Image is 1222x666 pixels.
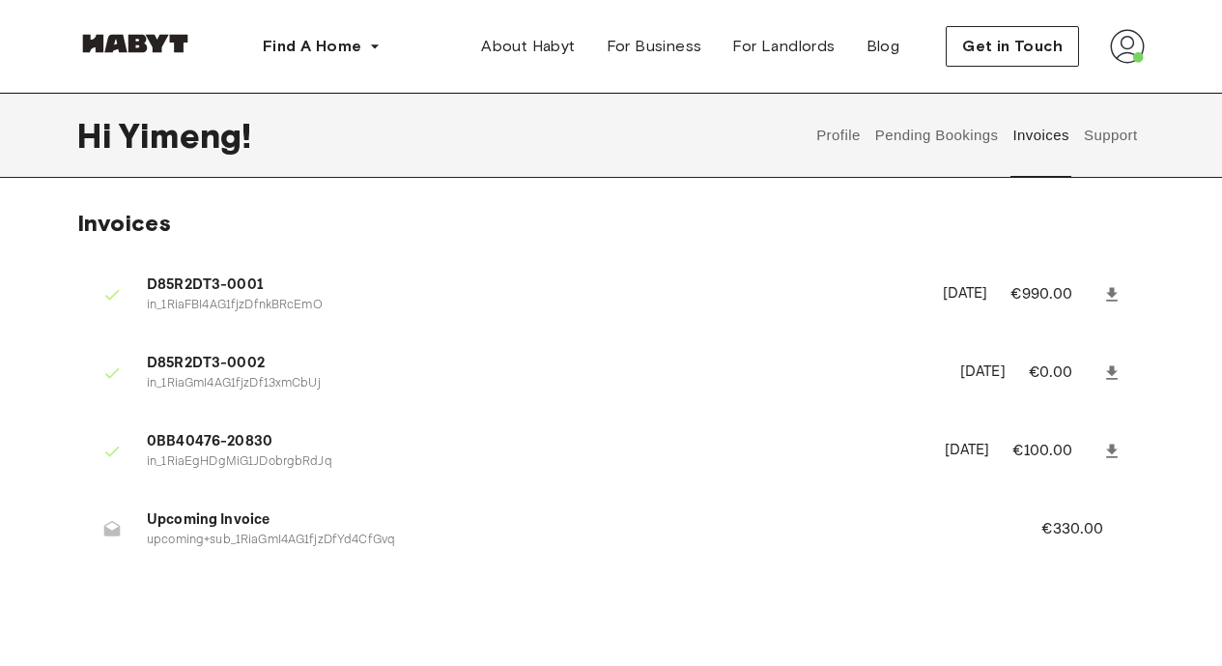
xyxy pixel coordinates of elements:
[810,93,1145,178] div: user profile tabs
[607,35,702,58] span: For Business
[147,353,937,375] span: D85R2DT3-0002
[717,27,850,66] a: For Landlords
[1029,362,1098,385] p: €0.00
[247,27,396,66] button: Find A Home
[481,35,575,58] span: About Habyt
[872,93,1001,178] button: Pending Bookings
[147,532,995,550] p: upcoming+sub_1RiaGmI4AG1fjzDfYd4CfGvq
[1012,440,1098,463] p: €100.00
[119,115,251,156] span: Yimeng !
[1010,93,1071,178] button: Invoices
[945,440,990,462] p: [DATE]
[851,27,916,66] a: Blog
[1081,93,1140,178] button: Support
[962,35,1063,58] span: Get in Touch
[77,115,119,156] span: Hi
[147,297,920,315] p: in_1RiaFBI4AG1fjzDfnkBRcEmO
[943,283,988,305] p: [DATE]
[946,26,1079,67] button: Get in Touch
[77,34,193,53] img: Habyt
[814,93,864,178] button: Profile
[960,362,1006,384] p: [DATE]
[147,375,937,393] p: in_1RiaGmI4AG1fjzDf13xmCbUj
[867,35,900,58] span: Blog
[147,275,920,297] span: D85R2DT3-0001
[591,27,718,66] a: For Business
[77,209,171,237] span: Invoices
[466,27,590,66] a: About Habyt
[1110,29,1145,64] img: avatar
[1041,518,1129,541] p: €330.00
[1010,283,1098,306] p: €990.00
[732,35,835,58] span: For Landlords
[147,431,922,453] span: 0BB40476-20830
[147,509,995,532] span: Upcoming Invoice
[263,35,361,58] span: Find A Home
[147,453,922,472] p: in_1RiaEgHDgMiG1JDobrgbRdJq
